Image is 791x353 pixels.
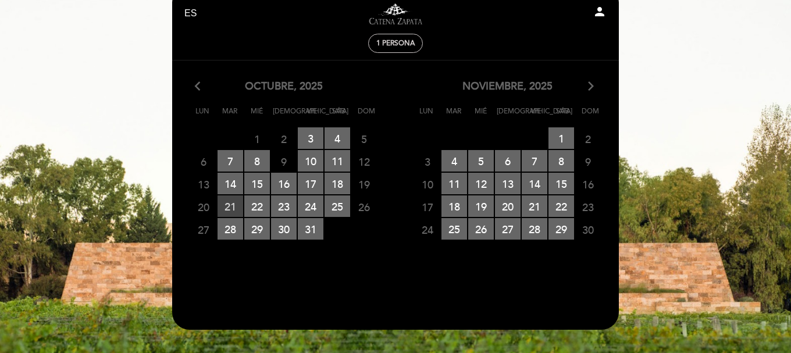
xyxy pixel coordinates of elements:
[273,105,296,127] span: [DEMOGRAPHIC_DATA]
[415,105,438,127] span: Lun
[191,173,216,195] span: 13
[376,39,415,48] span: 1 persona
[218,173,243,194] span: 14
[548,173,574,194] span: 15
[593,5,607,19] i: person
[586,79,596,94] i: arrow_forward_ios
[468,173,494,194] span: 12
[415,219,440,240] span: 24
[548,150,574,172] span: 8
[468,218,494,240] span: 26
[271,173,297,194] span: 16
[244,128,270,149] span: 1
[548,195,574,217] span: 22
[495,195,521,217] span: 20
[298,218,323,240] span: 31
[575,219,601,240] span: 30
[415,151,440,172] span: 3
[191,219,216,240] span: 27
[575,151,601,172] span: 9
[218,105,241,127] span: Mar
[468,195,494,217] span: 19
[442,105,465,127] span: Mar
[495,150,521,172] span: 6
[298,173,323,194] span: 17
[497,105,520,127] span: [DEMOGRAPHIC_DATA]
[355,105,378,127] span: Dom
[325,173,350,194] span: 18
[271,128,297,149] span: 2
[298,150,323,172] span: 10
[244,195,270,217] span: 22
[195,79,205,94] i: arrow_back_ios
[495,173,521,194] span: 13
[245,79,323,94] span: octubre, 2025
[271,218,297,240] span: 30
[244,150,270,172] span: 8
[548,127,574,149] span: 1
[522,173,547,194] span: 14
[245,105,269,127] span: Mié
[593,5,607,23] button: person
[575,173,601,195] span: 16
[441,150,467,172] span: 4
[441,218,467,240] span: 25
[522,218,547,240] span: 28
[298,195,323,217] span: 24
[271,151,297,172] span: 9
[548,218,574,240] span: 29
[575,128,601,149] span: 2
[244,173,270,194] span: 15
[244,218,270,240] span: 29
[218,218,243,240] span: 28
[325,127,350,149] span: 4
[522,195,547,217] span: 21
[524,105,547,127] span: Vie
[495,218,521,240] span: 27
[551,105,575,127] span: Sáb
[351,128,377,149] span: 5
[325,195,350,217] span: 25
[469,105,493,127] span: Mié
[522,150,547,172] span: 7
[351,151,377,172] span: 12
[468,150,494,172] span: 5
[351,196,377,217] span: 26
[325,150,350,172] span: 11
[298,127,323,149] span: 3
[300,105,323,127] span: Vie
[327,105,351,127] span: Sáb
[218,150,243,172] span: 7
[191,196,216,217] span: 20
[462,79,553,94] span: noviembre, 2025
[575,196,601,217] span: 23
[415,196,440,217] span: 17
[579,105,602,127] span: Dom
[441,173,467,194] span: 11
[191,105,214,127] span: Lun
[415,173,440,195] span: 10
[351,173,377,195] span: 19
[218,195,243,217] span: 21
[191,151,216,172] span: 6
[441,195,467,217] span: 18
[271,195,297,217] span: 23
